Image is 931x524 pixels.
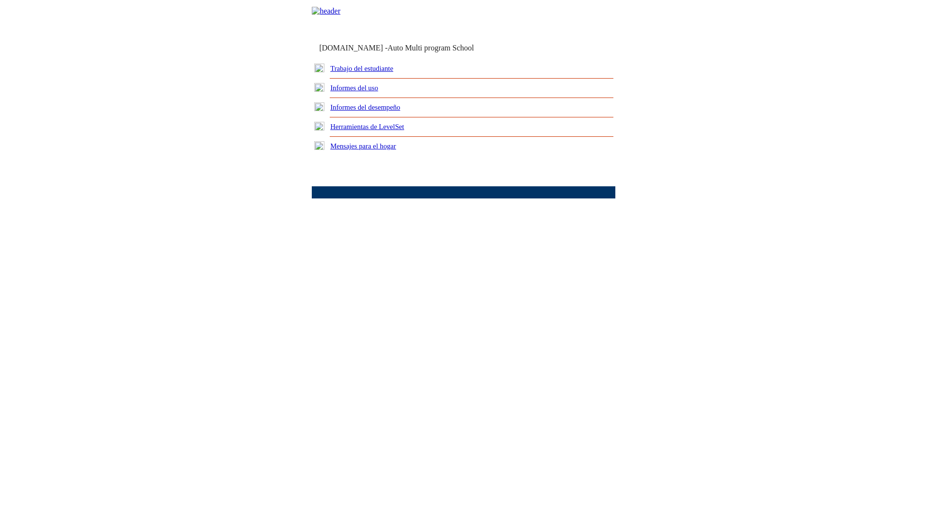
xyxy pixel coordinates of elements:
img: plus.gif [314,102,324,111]
img: plus.gif [314,122,324,131]
img: plus.gif [314,64,324,72]
img: header [312,7,340,16]
a: Mensajes para el hogar [330,142,396,150]
a: Informes del desempeño [330,103,400,111]
a: Trabajo del estudiante [330,65,393,72]
a: Informes del uso [330,84,378,92]
img: plus.gif [314,83,324,92]
td: [DOMAIN_NAME] - [319,44,498,52]
img: plus.gif [314,141,324,150]
nobr: Auto Multi program School [387,44,474,52]
a: Herramientas de LevelSet [330,123,404,131]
